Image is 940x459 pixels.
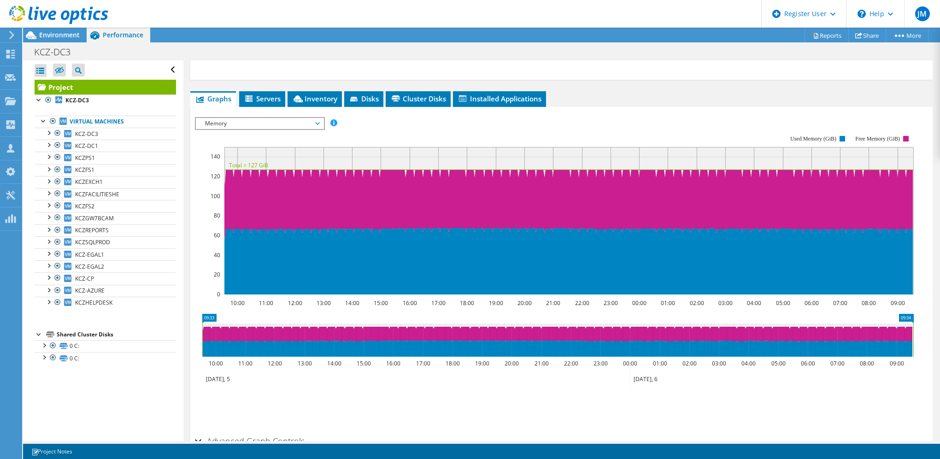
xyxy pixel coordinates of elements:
[517,299,532,307] text: 20:00
[75,299,112,306] span: KCZHELPDESK
[830,359,845,367] text: 07:00
[35,248,176,260] a: KCZ-EGAL1
[75,154,95,162] span: KCZPS1
[345,299,359,307] text: 14:00
[35,164,176,176] a: KCZFS1
[390,94,446,103] span: Cluster Disks
[35,236,176,248] a: KCZSQLPROD
[886,28,928,42] a: More
[75,263,104,271] span: KCZ-EGAL2
[35,80,176,94] a: Project
[460,299,474,307] text: 18:00
[214,251,220,259] text: 40
[35,224,176,236] a: KCZREPORTS
[403,299,417,307] text: 16:00
[801,359,815,367] text: 06:00
[374,299,388,307] text: 15:00
[805,299,819,307] text: 06:00
[35,340,176,352] a: 0 C:
[546,299,560,307] text: 21:00
[209,359,223,367] text: 10:00
[35,200,176,212] a: KCZFS2
[25,446,79,457] a: Project Notes
[75,226,109,234] span: KCZREPORTS
[75,142,98,150] span: KCZ-DC1
[211,192,220,200] text: 100
[30,47,85,57] h1: KCZ-DC3
[35,152,176,164] a: KCZPS1
[718,299,733,307] text: 03:00
[75,214,114,222] span: KCZGW7BCAM
[416,359,430,367] text: 17:00
[292,94,337,103] span: Inventory
[259,299,273,307] text: 11:00
[458,94,541,103] span: Installed Applications
[35,297,176,309] a: KCZHELPDESK
[75,178,103,186] span: KCZEXCH1
[238,359,253,367] text: 11:00
[790,135,836,142] text: Used Memory (GiB)
[75,251,104,259] span: KCZ-EGAL1
[661,299,675,307] text: 01:00
[632,299,646,307] text: 00:00
[195,94,231,103] span: Graphs
[211,172,220,180] text: 120
[431,299,446,307] text: 17:00
[690,299,704,307] text: 02:00
[211,153,220,160] text: 140
[858,10,866,18] svg: \n
[489,299,503,307] text: 19:00
[327,359,341,367] text: 14:00
[349,94,379,103] span: Disks
[65,96,89,104] b: KCZ-DC3
[35,188,176,200] a: KCZFACILITIESHE
[75,166,94,174] span: KCZFS1
[35,285,176,297] a: KCZ-AZURE
[712,359,726,367] text: 03:00
[564,359,578,367] text: 22:00
[35,352,176,364] a: 0 C:
[35,128,176,140] a: KCZ-DC3
[833,299,847,307] text: 07:00
[535,359,549,367] text: 21:00
[195,432,305,450] h2: Advanced Graph Controls
[35,140,176,152] a: KCZ-DC1
[848,28,886,42] a: Share
[230,299,245,307] text: 10:00
[805,28,849,42] a: Reports
[915,6,930,21] span: JM
[604,299,618,307] text: 23:00
[200,118,319,129] span: Memory
[682,359,697,367] text: 02:00
[623,359,637,367] text: 00:00
[505,359,519,367] text: 20:00
[35,176,176,188] a: KCZEXCH1
[244,94,281,103] span: Servers
[856,135,900,142] text: Free Memory (GiB)
[75,238,110,246] span: KCZSQLPROD
[446,359,460,367] text: 18:00
[741,359,756,367] text: 04:00
[771,359,786,367] text: 05:00
[35,260,176,272] a: KCZ-EGAL2
[75,287,105,294] span: KCZ-AZURE
[75,275,94,282] span: KCZ-CP
[75,202,94,210] span: KCZFS2
[575,299,589,307] text: 22:00
[475,359,489,367] text: 19:00
[229,161,268,169] text: Total = 127 GiB
[35,212,176,224] a: KCZGW7BCAM
[862,299,876,307] text: 08:00
[35,272,176,284] a: KCZ-CP
[214,271,220,278] text: 20
[386,359,400,367] text: 16:00
[103,30,143,39] span: Performance
[217,290,220,298] text: 0
[317,299,331,307] text: 13:00
[653,359,667,367] text: 01:00
[35,94,176,106] a: KCZ-DC3
[39,30,80,39] span: Environment
[57,329,176,340] div: Shared Cluster Disks
[214,212,220,219] text: 80
[75,190,119,198] span: KCZFACILITIESHE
